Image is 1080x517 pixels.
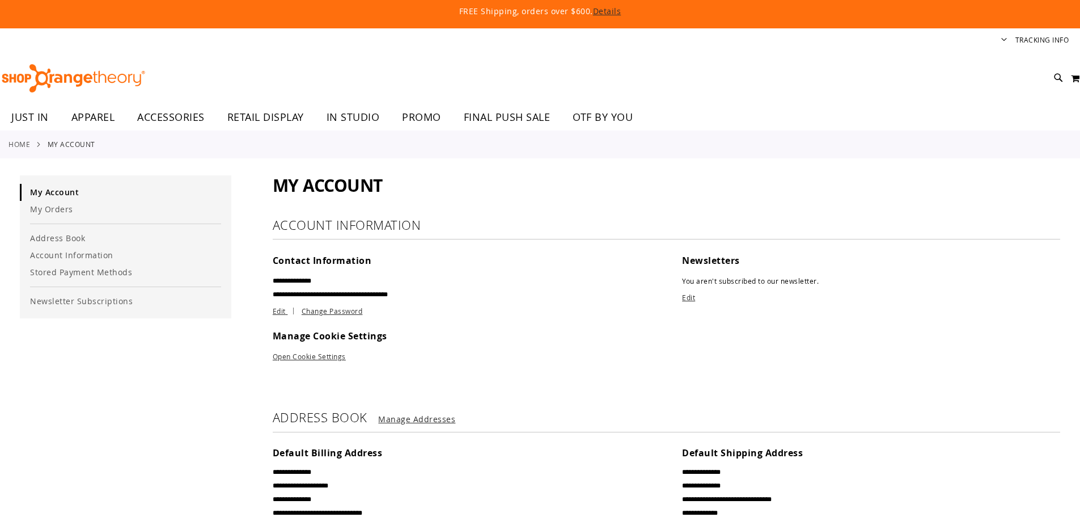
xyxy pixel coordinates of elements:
[11,104,49,130] span: JUST IN
[60,104,126,131] a: APPAREL
[273,217,421,233] strong: Account Information
[273,409,367,426] strong: Address Book
[391,104,452,131] a: PROMO
[452,104,562,131] a: FINAL PUSH SALE
[273,352,346,361] a: Open Cookie Settings
[227,104,304,130] span: RETAIL DISPLAY
[273,306,286,316] span: Edit
[682,447,803,459] span: Default Shipping Address
[9,139,30,149] a: Home
[20,264,231,281] a: Stored Payment Methods
[402,104,441,130] span: PROMO
[20,247,231,264] a: Account Information
[200,6,880,17] p: FREE Shipping, orders over $600.
[20,230,231,247] a: Address Book
[126,104,216,131] a: ACCESSORIES
[573,104,633,130] span: OTF BY YOU
[48,139,95,149] strong: My Account
[682,254,740,267] span: Newsletters
[464,104,550,130] span: FINAL PUSH SALE
[327,104,380,130] span: IN STUDIO
[593,6,621,16] a: Details
[682,274,1060,288] p: You aren't subscribed to our newsletter.
[20,293,231,310] a: Newsletter Subscriptions
[273,254,372,267] span: Contact Information
[216,104,315,131] a: RETAIL DISPLAY
[302,306,363,316] a: Change Password
[561,104,644,131] a: OTF BY YOU
[71,104,115,130] span: APPAREL
[682,293,695,302] a: Edit
[20,201,231,218] a: My Orders
[1001,35,1007,46] button: Account menu
[273,447,383,459] span: Default Billing Address
[1015,35,1069,45] a: Tracking Info
[273,306,300,316] a: Edit
[378,414,455,424] a: Manage Addresses
[315,104,391,131] a: IN STUDIO
[137,104,205,130] span: ACCESSORIES
[273,174,383,197] span: My Account
[273,330,387,342] span: Manage Cookie Settings
[20,184,231,201] a: My Account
